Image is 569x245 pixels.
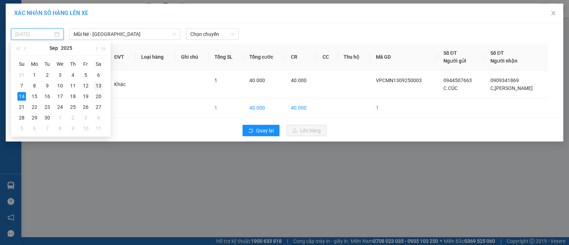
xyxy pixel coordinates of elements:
td: 2025-09-13 [92,80,105,91]
th: We [54,58,67,70]
td: 2025-09-18 [67,91,79,102]
td: 2025-10-09 [67,123,79,134]
div: 1 [30,71,39,79]
td: 2025-09-05 [79,70,92,80]
span: Số ĐT [490,50,504,56]
span: VPCMN1309250003 [376,78,422,83]
div: 14 [17,92,26,101]
div: 31 [17,71,26,79]
td: 2025-09-10 [54,80,67,91]
td: 2025-09-22 [28,102,41,112]
td: 2025-09-03 [54,70,67,80]
td: Khác [108,71,135,98]
td: 2025-09-30 [41,112,54,123]
th: Mã GD [370,43,438,71]
th: Loại hàng [135,43,175,71]
div: 3 [81,113,90,122]
span: 0909341869 [490,78,519,83]
td: 2025-09-20 [92,91,105,102]
button: rollbackQuay lại [243,125,280,136]
span: 1 [214,78,217,83]
td: 2025-09-02 [41,70,54,80]
div: 1 [56,113,64,122]
td: 2025-10-07 [41,123,54,134]
div: 22 [30,103,39,111]
td: 2025-08-31 [15,70,28,80]
span: down [172,32,176,36]
div: 11 [69,81,77,90]
td: 2025-10-02 [67,112,79,123]
td: 2025-09-16 [41,91,54,102]
div: 18 [69,92,77,101]
td: 40.000 [244,98,285,118]
td: 2025-10-11 [92,123,105,134]
td: 1 [209,98,244,118]
td: 2025-09-12 [79,80,92,91]
th: CR [285,43,317,71]
span: 40.000 [249,78,265,83]
th: Ghi chú [175,43,209,71]
td: 2025-09-19 [79,91,92,102]
div: 8 [30,81,39,90]
th: STT [7,43,32,71]
td: 2025-09-06 [92,70,105,80]
td: 2025-09-25 [67,102,79,112]
div: 9 [69,124,77,133]
td: 2025-09-07 [15,80,28,91]
td: 2025-09-11 [67,80,79,91]
div: 20 [94,92,103,101]
div: 7 [17,81,26,90]
th: Tổng SL [209,43,244,71]
div: 24 [56,103,64,111]
div: 29 [30,113,39,122]
td: 40.000 [285,98,317,118]
td: 2025-09-14 [15,91,28,102]
td: 2025-09-29 [28,112,41,123]
span: Người gửi [443,58,466,64]
td: 2025-09-01 [28,70,41,80]
td: 2025-09-09 [41,80,54,91]
td: 1 [7,71,32,98]
th: CC [317,43,338,71]
td: 2025-10-05 [15,123,28,134]
div: 5 [17,124,26,133]
div: 6 [94,71,103,79]
td: 2025-10-04 [92,112,105,123]
div: 3 [56,71,64,79]
div: 12 [81,81,90,90]
div: 4 [69,71,77,79]
td: 2025-09-23 [41,102,54,112]
td: 2025-10-03 [79,112,92,123]
span: Số ĐT [443,50,457,56]
td: 2025-09-08 [28,80,41,91]
input: 14/09/2025 [15,30,53,38]
span: rollback [248,128,253,134]
th: Mo [28,58,41,70]
td: 1 [370,98,438,118]
span: Mũi Né - Sài Gòn [74,29,176,39]
div: 25 [69,103,77,111]
th: Tu [41,58,54,70]
div: 13 [94,81,103,90]
span: C,[PERSON_NAME] [490,85,533,91]
div: 27 [94,103,103,111]
td: 2025-09-04 [67,70,79,80]
div: 6 [30,124,39,133]
th: Fr [79,58,92,70]
div: 11 [94,124,103,133]
td: 2025-10-06 [28,123,41,134]
div: 10 [56,81,64,90]
div: 21 [17,103,26,111]
div: 2 [69,113,77,122]
div: 15 [30,92,39,101]
span: Chọn chuyến [190,29,234,39]
td: 2025-09-21 [15,102,28,112]
th: Sa [92,58,105,70]
th: Th [67,58,79,70]
span: XÁC NHẬN SỐ HÀNG LÊN XE [14,10,88,16]
div: 7 [43,124,52,133]
td: 2025-10-08 [54,123,67,134]
div: 4 [94,113,103,122]
span: C.CÚC [443,85,458,91]
th: Thu hộ [338,43,370,71]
